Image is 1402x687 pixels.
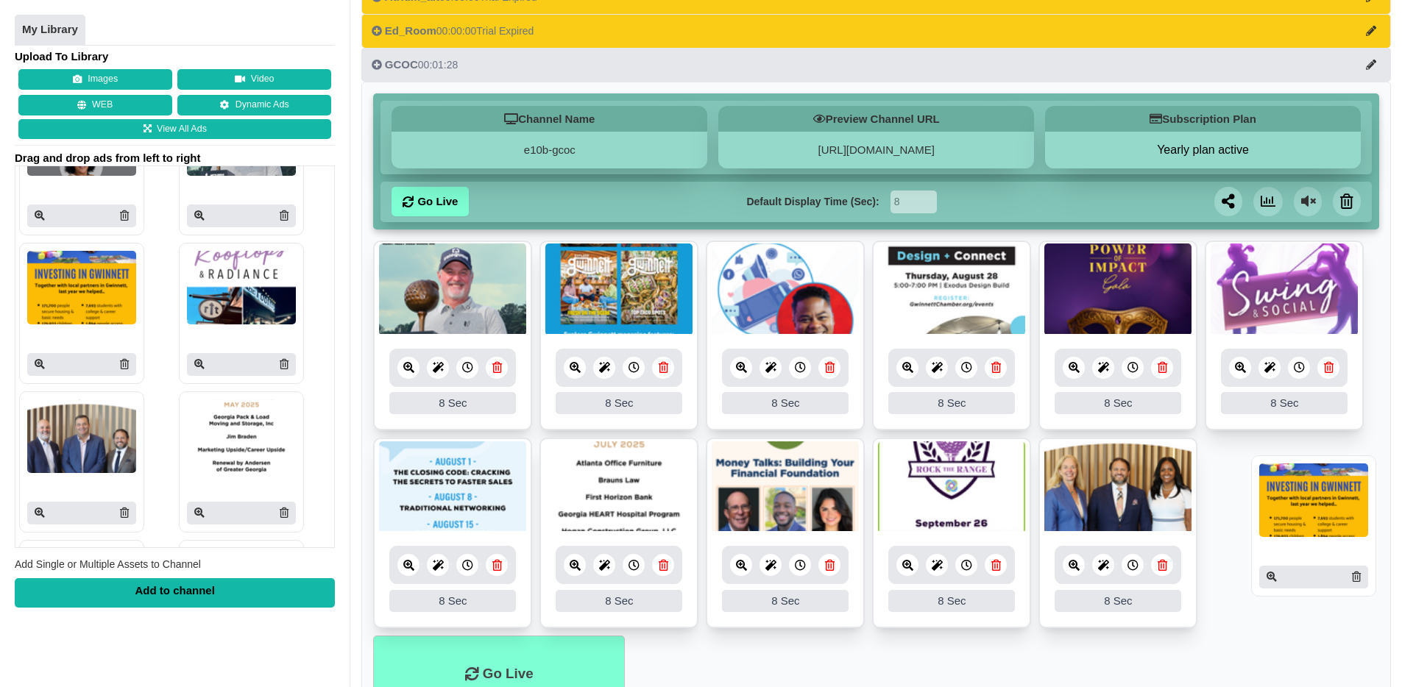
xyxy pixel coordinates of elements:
[385,58,418,71] span: GCOC
[15,49,335,64] h4: Upload To Library
[15,559,201,571] span: Add Single or Multiple Assets to Channel
[15,15,85,46] a: My Library
[385,24,436,37] span: Ed_Room
[372,24,534,38] div: 00:00:00
[379,441,526,533] img: 1002.277 kb
[722,392,849,414] div: 8 Sec
[187,252,296,325] img: P250x250 image processing20250619 510968 chw0hu
[888,392,1015,414] div: 8 Sec
[392,187,469,216] a: Go Live
[1259,464,1368,538] img: P250x250 image processing20250626 790302 a91xno
[187,400,296,474] img: P250x250 image processing20250612 510968 hi8rph
[556,590,682,612] div: 8 Sec
[1044,441,1192,533] img: 4.016 mb
[712,243,859,335] img: 1765.098 kb
[746,194,879,210] label: Default Display Time (Sec):
[27,400,136,474] img: P250x250 image processing20250616 510968 61axop
[361,14,1391,48] button: Ed_Room00:00:00Trial Expired
[389,590,516,612] div: 8 Sec
[476,25,534,37] span: Trial Expired
[1045,143,1361,157] button: Yearly plan active
[1045,106,1361,132] h5: Subscription Plan
[372,57,458,72] div: 00:01:28
[379,243,526,335] img: 11.268 mb
[718,106,1034,132] h5: Preview Channel URL
[878,243,1025,335] img: 2.746 mb
[878,441,1025,533] img: 1940.774 kb
[392,132,707,168] div: e10b-gcoc
[18,70,172,90] button: Images
[556,392,682,414] div: 8 Sec
[1328,616,1402,687] iframe: Chat Widget
[177,96,331,116] a: Dynamic Ads
[1055,590,1181,612] div: 8 Sec
[361,48,1391,82] button: GCOC00:01:28
[545,441,693,533] img: 248.287 kb
[389,392,516,414] div: 8 Sec
[177,70,331,90] button: Video
[888,590,1015,612] div: 8 Sec
[818,143,935,156] a: [URL][DOMAIN_NAME]
[15,152,335,166] span: Drag and drop ads from left to right
[1221,392,1348,414] div: 8 Sec
[27,252,136,325] img: P250x250 image processing20250626 790302 a91xno
[15,578,335,608] div: Add to channel
[1211,243,1358,335] img: 4.659 mb
[722,590,849,612] div: 8 Sec
[392,106,707,132] h5: Channel Name
[1044,243,1192,335] img: 2.226 mb
[545,243,693,335] img: 2.316 mb
[18,119,331,140] a: View All Ads
[1055,392,1181,414] div: 8 Sec
[891,191,937,213] input: Seconds
[18,96,172,116] button: WEB
[712,441,859,533] img: 1991.797 kb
